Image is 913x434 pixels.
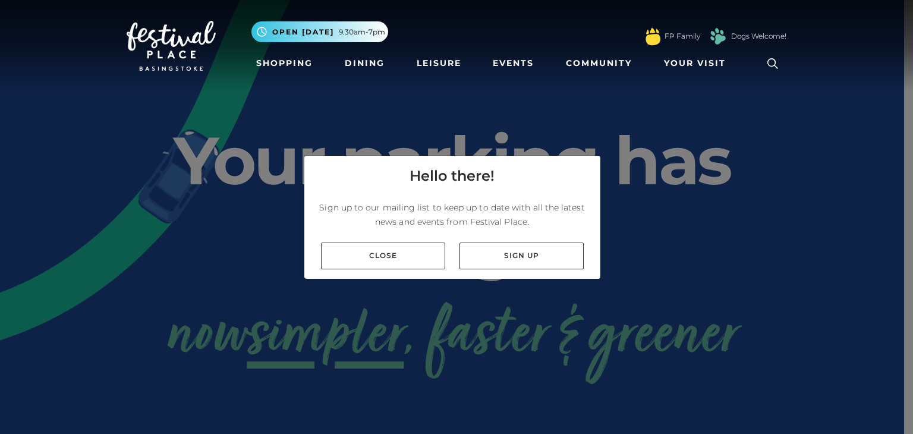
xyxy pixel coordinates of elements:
[412,52,466,74] a: Leisure
[731,31,786,42] a: Dogs Welcome!
[314,200,591,229] p: Sign up to our mailing list to keep up to date with all the latest news and events from Festival ...
[659,52,736,74] a: Your Visit
[665,31,700,42] a: FP Family
[251,21,388,42] button: Open [DATE] 9.30am-7pm
[127,21,216,71] img: Festival Place Logo
[459,243,584,269] a: Sign up
[488,52,539,74] a: Events
[340,52,389,74] a: Dining
[410,165,495,187] h4: Hello there!
[561,52,637,74] a: Community
[321,243,445,269] a: Close
[339,27,385,37] span: 9.30am-7pm
[272,27,334,37] span: Open [DATE]
[251,52,317,74] a: Shopping
[664,57,726,70] span: Your Visit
